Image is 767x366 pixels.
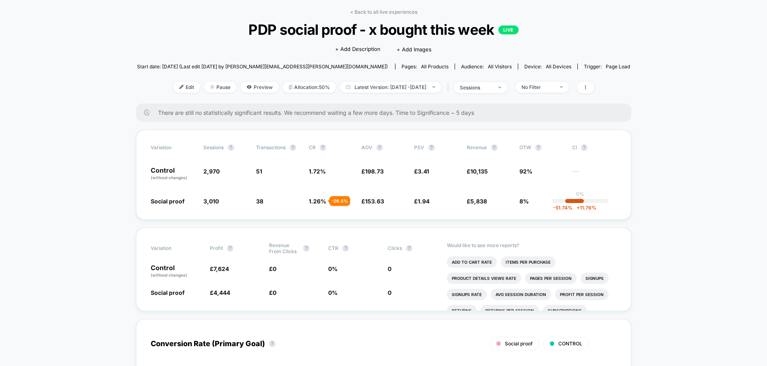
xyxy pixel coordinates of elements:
[445,82,454,93] span: |
[214,265,229,272] span: 7,624
[470,168,488,175] span: 10,135
[309,198,326,205] span: 1.26 %
[543,305,587,316] li: Subscriptions
[210,245,223,251] span: Profit
[151,167,195,181] p: Control
[555,289,609,300] li: Profit Per Session
[481,305,539,316] li: Returns Per Session
[342,245,349,252] button: ?
[346,85,350,89] img: calendar
[210,265,229,272] span: £
[388,289,391,296] span: 0
[581,273,609,284] li: Signups
[577,205,580,211] span: +
[470,198,487,205] span: 5,838
[584,63,630,70] div: Trigger:
[179,85,184,89] img: edit
[289,85,292,89] img: rebalance
[361,198,384,205] span: £
[269,242,299,254] span: Revenue From Clicks
[558,341,582,347] span: CONTROL
[210,289,230,296] span: £
[151,264,202,278] p: Control
[256,198,263,205] span: 38
[402,63,449,70] div: Pages:
[546,63,571,70] span: all devices
[553,205,573,211] span: -51.74 %
[329,196,350,206] div: - 26.5 %
[467,198,487,205] span: £
[581,144,588,151] button: ?
[505,341,533,347] span: Social proof
[535,144,542,151] button: ?
[214,289,230,296] span: 4,444
[340,82,441,93] span: Latest Version: [DATE] - [DATE]
[273,265,276,272] span: 0
[491,289,551,300] li: Avg Session Duration
[328,245,338,251] span: CTR
[388,265,391,272] span: 0
[151,175,187,180] span: (without changes)
[158,109,615,116] span: There are still no statistically significant results. We recommend waiting a few more days . Time...
[269,265,276,272] span: £
[137,63,388,70] span: Start date: [DATE] (Last edit [DATE] by [PERSON_NAME][EMAIL_ADDRESS][PERSON_NAME][DOMAIN_NAME])
[273,289,276,296] span: 0
[151,144,195,151] span: Variation
[361,144,372,150] span: AOV
[525,273,577,284] li: Pages Per Session
[204,82,237,93] span: Pause
[227,245,233,252] button: ?
[256,144,286,150] span: Transactions
[606,63,630,70] span: Page Load
[421,63,449,70] span: all products
[365,168,384,175] span: 198.73
[151,273,187,277] span: (without changes)
[203,144,224,150] span: Sessions
[579,197,581,203] p: |
[418,168,429,175] span: 3.41
[447,305,476,316] li: Returns
[572,144,617,151] span: CI
[467,168,488,175] span: £
[283,82,336,93] span: Allocation: 50%
[228,144,234,151] button: ?
[518,63,577,70] span: Device:
[447,289,487,300] li: Signups Rate
[303,245,310,252] button: ?
[162,21,605,38] span: PDP social proof - x bought this week
[519,144,564,151] span: OTW
[328,265,338,272] span: 0 %
[151,289,185,296] span: Social proof
[365,198,384,205] span: 153.63
[447,256,497,268] li: Add To Cart Rate
[414,198,429,205] span: £
[328,289,338,296] span: 0 %
[572,169,617,181] span: ---
[521,84,554,90] div: No Filter
[406,245,412,252] button: ?
[519,168,532,175] span: 92%
[414,144,424,150] span: PSV
[488,63,512,70] span: All Visitors
[376,144,383,151] button: ?
[241,82,279,93] span: Preview
[576,191,584,197] p: 0%
[461,63,512,70] div: Audience:
[519,198,529,205] span: 8%
[309,168,326,175] span: 1.72 %
[418,198,429,205] span: 1.94
[173,82,200,93] span: Edit
[397,46,432,53] span: + Add Images
[361,168,384,175] span: £
[498,25,519,34] p: LIVE
[309,144,316,150] span: CR
[467,144,487,150] span: Revenue
[388,245,402,251] span: Clicks
[414,168,429,175] span: £
[560,86,563,88] img: end
[350,9,417,15] a: < Back to all live experiences
[428,144,435,151] button: ?
[320,144,326,151] button: ?
[432,86,435,88] img: end
[335,45,380,53] span: + Add Description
